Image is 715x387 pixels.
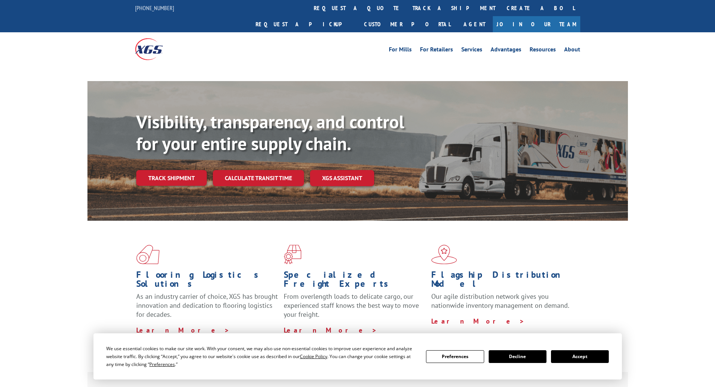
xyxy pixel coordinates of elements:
[300,353,327,360] span: Cookie Policy
[461,47,482,55] a: Services
[426,350,484,363] button: Preferences
[493,16,580,32] a: Join Our Team
[389,47,412,55] a: For Mills
[530,47,556,55] a: Resources
[431,317,525,325] a: Learn More >
[136,270,278,292] h1: Flooring Logistics Solutions
[213,170,304,186] a: Calculate transit time
[136,110,404,155] b: Visibility, transparency, and control for your entire supply chain.
[284,245,301,264] img: xgs-icon-focused-on-flooring-red
[420,47,453,55] a: For Retailers
[491,47,521,55] a: Advantages
[310,170,374,186] a: XGS ASSISTANT
[551,350,609,363] button: Accept
[358,16,456,32] a: Customer Portal
[431,292,569,310] span: Our agile distribution network gives you nationwide inventory management on demand.
[284,270,426,292] h1: Specialized Freight Experts
[136,245,160,264] img: xgs-icon-total-supply-chain-intelligence-red
[250,16,358,32] a: Request a pickup
[431,270,573,292] h1: Flagship Distribution Model
[489,350,546,363] button: Decline
[136,326,230,334] a: Learn More >
[284,326,377,334] a: Learn More >
[456,16,493,32] a: Agent
[149,361,175,367] span: Preferences
[284,292,426,325] p: From overlength loads to delicate cargo, our experienced staff knows the best way to move your fr...
[135,4,174,12] a: [PHONE_NUMBER]
[136,292,278,319] span: As an industry carrier of choice, XGS has brought innovation and dedication to flooring logistics...
[106,345,417,368] div: We use essential cookies to make our site work. With your consent, we may also use non-essential ...
[93,333,622,379] div: Cookie Consent Prompt
[136,170,207,186] a: Track shipment
[431,245,457,264] img: xgs-icon-flagship-distribution-model-red
[564,47,580,55] a: About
